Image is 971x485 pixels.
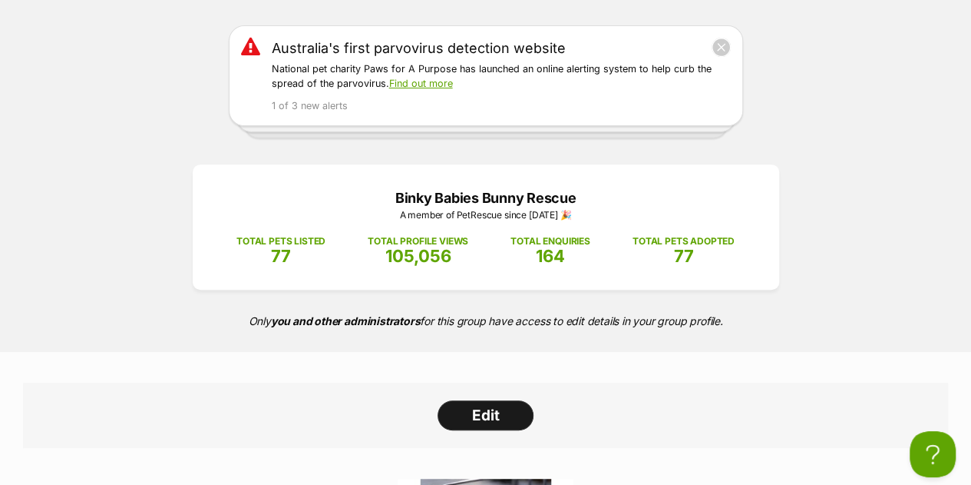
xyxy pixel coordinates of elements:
p: TOTAL ENQUIRIES [510,234,590,248]
span: 164 [536,246,565,266]
a: Edit [438,400,533,431]
p: 1 of 3 new alerts [272,99,731,114]
p: A member of PetRescue since [DATE] 🎉 [216,208,756,222]
a: Australia's first parvovirus detection website [272,38,566,58]
a: Find out more [389,78,453,89]
iframe: Help Scout Beacon - Open [910,431,956,477]
p: Binky Babies Bunny Rescue [216,188,756,208]
span: 77 [673,246,693,266]
strong: you and other administrators [271,314,421,327]
span: 77 [271,246,291,266]
button: close [712,38,731,57]
p: TOTAL PETS ADOPTED [632,234,735,248]
span: 105,056 [385,246,451,266]
p: TOTAL PROFILE VIEWS [368,234,468,248]
p: TOTAL PETS LISTED [236,234,325,248]
p: National pet charity Paws for A Purpose has launched an online alerting system to help curb the s... [272,62,731,91]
